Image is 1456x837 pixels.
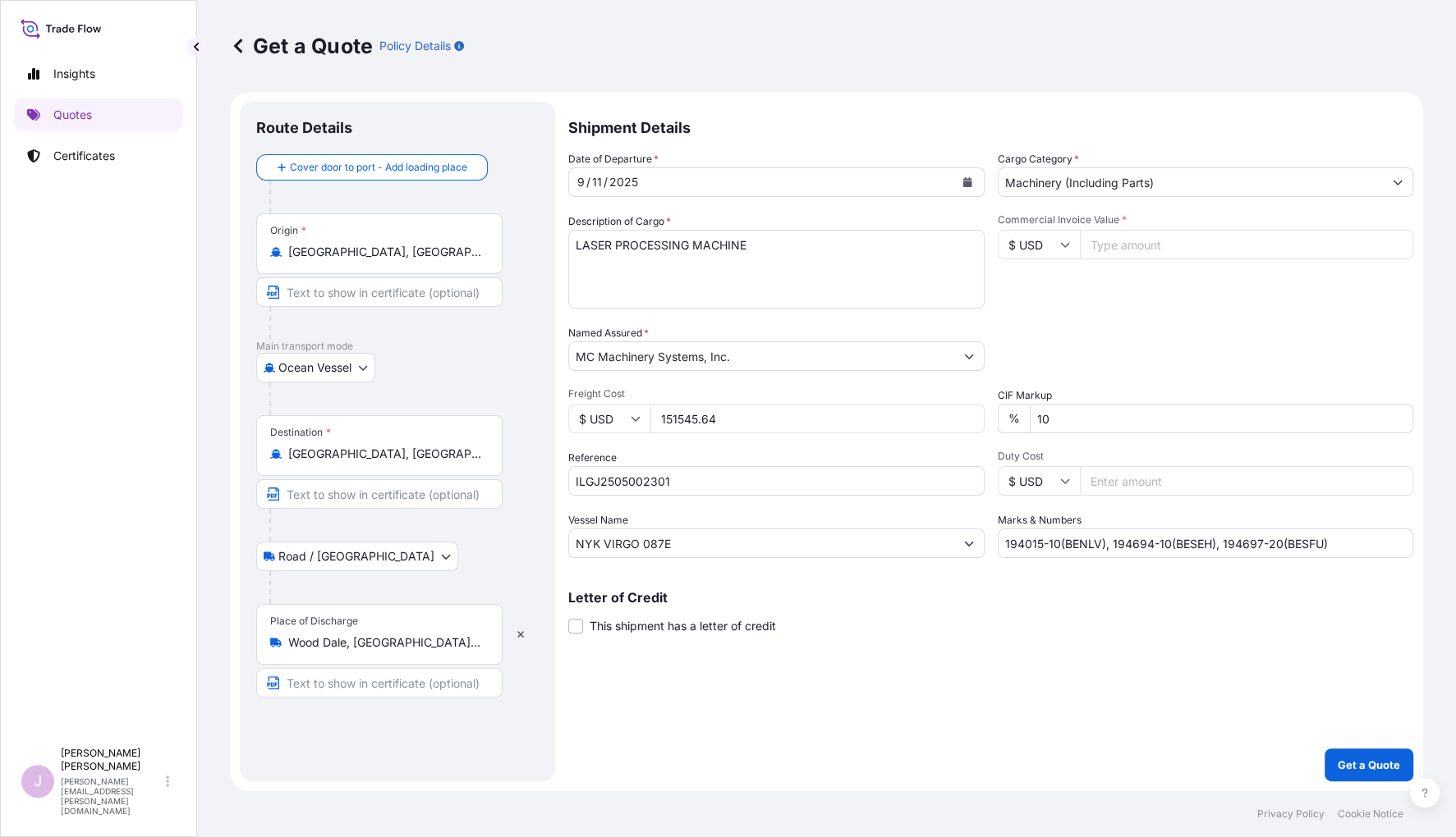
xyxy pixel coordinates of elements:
[256,668,503,697] input: Text to appear on certificate
[53,148,115,164] p: Certificates
[998,528,1414,558] input: Number1, number2,...
[61,747,163,773] p: [PERSON_NAME] [PERSON_NAME]
[608,172,640,192] div: year,
[998,151,1079,167] label: Cargo Category
[278,548,434,565] span: Road / [GEOGRAPHIC_DATA]
[256,118,352,138] p: Route Details
[1080,466,1414,496] input: Enter amount
[288,244,482,260] input: Origin
[61,776,163,816] p: [PERSON_NAME][EMAIL_ADDRESS][PERSON_NAME][DOMAIN_NAME]
[650,404,985,433] input: Enter amount
[1383,167,1412,197] button: Show suggestions
[53,107,92,123] p: Quotes
[568,325,649,341] label: Named Assured
[954,169,981,195] button: Calendar
[230,33,373,59] p: Get a Quote
[604,172,608,192] div: /
[568,387,985,400] span: Freight Cost
[14,57,183,90] a: Insights
[379,38,451,54] p: Policy Details
[998,404,1030,433] div: %
[586,172,590,192] div: /
[998,213,1414,226] span: Commercial Invoice Value
[1080,230,1414,259] input: Type amount
[569,528,954,558] input: Type to search vessel name or IMO
[568,466,985,496] input: Your internal reference
[998,387,1052,404] label: CIF Markup
[256,479,503,509] input: Text to appear on certificate
[270,426,331,439] div: Destination
[34,773,42,789] span: J
[270,615,358,628] div: Place of Discharge
[999,167,1384,197] input: Select a commodity type
[288,446,482,462] input: Destination
[256,277,503,307] input: Text to appear on certificate
[590,618,776,634] span: This shipment has a letter of credit
[53,66,95,82] p: Insights
[568,591,1413,604] p: Letter of Credit
[1030,404,1414,433] input: Enter percentage between 0 and 10%
[288,634,482,651] input: Place of Discharge
[1325,748,1413,781] button: Get a Quote
[568,512,628,528] label: Vessel Name
[290,159,467,176] span: Cover door to port - Add loading place
[568,151,659,167] span: Date of Departure
[270,224,306,237] div: Origin
[14,139,183,172] a: Certificates
[590,172,604,192] div: day,
[1257,807,1325,821] a: Privacy Policy
[954,341,984,371] button: Show suggestions
[569,341,954,371] input: Full name
[568,230,985,309] textarea: LASER PROCESSING MACHINE
[256,542,458,571] button: Select transport
[278,359,351,376] span: Ocean Vessel
[576,172,586,192] div: month,
[14,98,183,131] a: Quotes
[1338,807,1403,821] a: Cookie Notice
[256,353,375,382] button: Select transport
[998,512,1082,528] label: Marks & Numbers
[256,154,488,181] button: Cover door to port - Add loading place
[256,340,539,353] p: Main transport mode
[568,213,671,230] label: Description of Cargo
[998,450,1414,463] span: Duty Cost
[568,102,1413,151] p: Shipment Details
[954,528,984,558] button: Show suggestions
[568,450,617,466] label: Reference
[1338,757,1400,773] p: Get a Quote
